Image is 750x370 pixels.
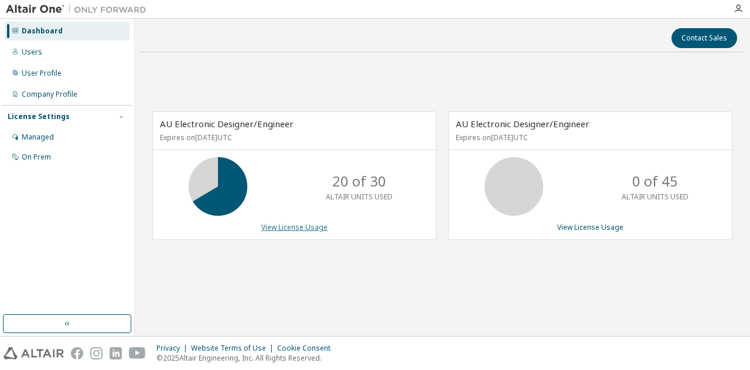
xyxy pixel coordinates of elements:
img: facebook.svg [71,347,83,359]
img: linkedin.svg [110,347,122,359]
p: 0 of 45 [632,171,678,191]
button: Contact Sales [671,28,737,48]
p: ALTAIR UNITS USED [326,192,393,202]
div: Privacy [156,344,191,353]
a: View License Usage [261,222,328,232]
div: On Prem [22,152,51,162]
div: User Profile [22,69,62,78]
p: © 2025 Altair Engineering, Inc. All Rights Reserved. [156,353,337,363]
div: Managed [22,133,54,142]
div: License Settings [8,112,70,121]
div: Dashboard [22,26,63,36]
img: instagram.svg [90,347,103,359]
img: Altair One [6,4,152,15]
div: Company Profile [22,90,77,99]
p: ALTAIR UNITS USED [622,192,688,202]
img: youtube.svg [129,347,146,359]
div: Website Terms of Use [191,344,277,353]
span: AU Electronic Designer/Engineer [456,118,589,130]
p: 20 of 30 [332,171,386,191]
span: AU Electronic Designer/Engineer [160,118,294,130]
p: Expires on [DATE] UTC [456,133,722,142]
a: View License Usage [557,222,623,232]
div: Users [22,47,42,57]
img: altair_logo.svg [4,347,64,359]
div: Cookie Consent [277,344,337,353]
p: Expires on [DATE] UTC [160,133,426,142]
